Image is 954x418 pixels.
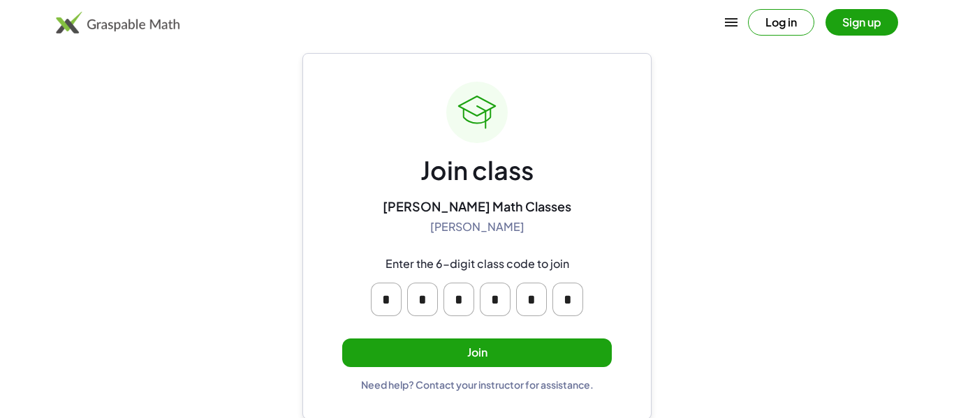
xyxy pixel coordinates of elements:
button: Join [342,338,612,367]
input: Please enter OTP character 6 [552,283,583,316]
button: Log in [748,9,814,36]
input: Please enter OTP character 2 [407,283,438,316]
input: Please enter OTP character 4 [480,283,511,316]
input: Please enter OTP character 1 [371,283,402,316]
input: Please enter OTP character 5 [516,283,547,316]
div: [PERSON_NAME] Math Classes [383,198,571,214]
input: Please enter OTP character 3 [443,283,474,316]
div: Need help? Contact your instructor for assistance. [361,378,594,391]
div: Enter the 6-digit class code to join [386,257,569,271]
button: Sign up [825,9,898,36]
div: Join class [420,154,534,187]
div: [PERSON_NAME] [430,220,524,234]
